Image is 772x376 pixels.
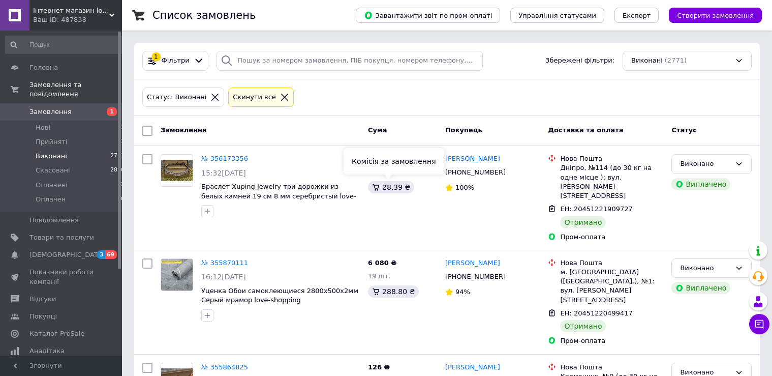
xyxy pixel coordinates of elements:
span: Виконані [631,56,663,66]
span: 1 шт. [368,168,386,176]
div: Статус: Виконані [145,92,208,103]
span: Фільтри [162,56,190,66]
div: Отримано [560,216,606,228]
span: Скасовані [36,166,70,175]
div: Виконано [680,263,731,274]
span: Експорт [623,12,651,19]
span: 15:32[DATE] [201,169,246,177]
span: 94% [455,288,470,296]
span: Повідомлення [29,216,79,225]
span: Каталог ProSale [29,329,84,338]
span: Статус [671,126,697,134]
span: Товари та послуги [29,233,94,242]
span: Аналітика [29,346,65,356]
span: 1 [107,107,117,116]
div: 28.39 ₴ [368,181,414,193]
span: Завантажити звіт по пром-оплаті [364,11,492,20]
span: Збережені фільтри: [545,56,614,66]
a: [PERSON_NAME] [445,154,500,164]
a: Браслет Xuping Jewelry три дорожки из белых камней 19 см 8 мм серебристый love-shopping [201,183,356,209]
div: Комісія за замовлення [344,148,444,175]
a: Уценка Обои самоклеющиеся 2800х500х2мм Серый мрамор love-shopping [201,287,358,304]
input: Пошук за номером замовлення, ПІБ покупця, номером телефону, Email, номером накладної [217,51,483,71]
div: 1 [151,52,161,62]
span: Показники роботи компанії [29,268,94,286]
span: 69 [105,250,117,259]
div: [PHONE_NUMBER] [443,166,508,179]
span: Оплачен [36,195,66,204]
span: Управління статусами [518,12,596,19]
a: № 356173356 [201,155,248,162]
a: Фото товару [161,154,193,187]
a: Створити замовлення [659,11,762,19]
span: 1 [121,137,125,147]
span: Покупець [445,126,482,134]
span: Замовлення [29,107,72,117]
a: № 355864825 [201,363,248,371]
div: Нова Пошта [560,258,663,268]
img: Фото товару [161,160,193,181]
div: Cкинути все [231,92,278,103]
div: м. [GEOGRAPHIC_DATA] ([GEOGRAPHIC_DATA].), №1: вул. [PERSON_NAME][STREET_ADDRESS] [560,268,663,305]
input: Пошук [5,36,126,54]
span: ЕН: 20451221909727 [560,205,632,213]
span: 126 ₴ [368,363,390,371]
span: 2 [121,181,125,190]
h1: Список замовлень [152,9,256,21]
span: 2816 [110,166,125,175]
span: Головна [29,63,58,72]
span: Оплачені [36,181,68,190]
span: Замовлення та повідомлення [29,80,122,99]
button: Експорт [614,8,659,23]
div: Дніпро, №114 (до 30 кг на одне місце ): вул. [PERSON_NAME][STREET_ADDRESS] [560,163,663,200]
div: Пром-оплата [560,233,663,242]
div: Пром-оплата [560,336,663,345]
div: Ваш ID: 487838 [33,15,122,24]
div: Виконано [680,159,731,169]
span: Прийняті [36,137,67,147]
div: [PHONE_NUMBER] [443,270,508,283]
div: Виплачено [671,178,730,190]
img: Фото товару [161,259,193,291]
div: Отримано [560,320,606,332]
span: 6 080 ₴ [368,259,396,267]
span: Покупці [29,312,57,321]
span: Створити замовлення [677,12,754,19]
span: 16:12[DATE] [201,273,246,281]
button: Чат з покупцем [749,314,769,334]
a: [PERSON_NAME] [445,258,500,268]
span: 100% [455,184,474,191]
span: Відгуки [29,295,56,304]
span: 0 [121,195,125,204]
button: Завантажити звіт по пром-оплаті [356,8,500,23]
button: Управління статусами [510,8,604,23]
button: Створити замовлення [669,8,762,23]
span: Замовлення [161,126,206,134]
span: 3 [97,250,105,259]
span: Нові [36,123,50,132]
a: Фото товару [161,258,193,291]
span: 2771 [110,152,125,161]
div: Виплачено [671,282,730,294]
span: 19 шт. [368,272,390,280]
span: Виконані [36,152,67,161]
a: № 355870111 [201,259,248,267]
div: Нова Пошта [560,363,663,372]
div: 288.80 ₴ [368,285,419,298]
a: [PERSON_NAME] [445,363,500,372]
span: Cума [368,126,387,134]
span: Доставка та оплата [548,126,623,134]
span: (2771) [665,56,687,64]
span: Інтернет магазин love-shopping [33,6,109,15]
div: Нова Пошта [560,154,663,163]
span: [DEMOGRAPHIC_DATA] [29,250,105,259]
span: 1 [121,123,125,132]
span: ЕН: 20451220499417 [560,309,632,317]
